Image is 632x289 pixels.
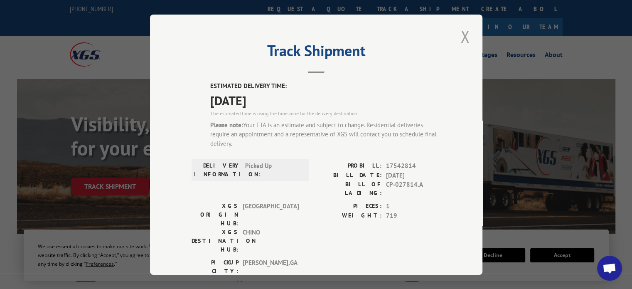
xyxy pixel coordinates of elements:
[192,258,239,276] label: PICKUP CITY:
[192,202,239,228] label: XGS ORIGIN HUB:
[243,258,299,276] span: [PERSON_NAME] , GA
[210,91,441,109] span: [DATE]
[386,170,441,180] span: [DATE]
[210,121,243,128] strong: Please note:
[386,211,441,220] span: 719
[192,228,239,254] label: XGS DESTINATION HUB:
[210,82,441,91] label: ESTIMATED DELIVERY TIME:
[386,202,441,211] span: 1
[316,180,382,198] label: BILL OF LADING:
[210,120,441,148] div: Your ETA is an estimate and subject to change. Residential deliveries require an appointment and ...
[243,228,299,254] span: CHINO
[597,256,622,281] a: Open chat
[458,25,472,48] button: Close modal
[386,180,441,198] span: CP-027814.A
[194,161,241,179] label: DELIVERY INFORMATION:
[245,161,301,179] span: Picked Up
[316,211,382,220] label: WEIGHT:
[386,161,441,171] span: 17542814
[210,109,441,117] div: The estimated time is using the time zone for the delivery destination.
[316,161,382,171] label: PROBILL:
[316,170,382,180] label: BILL DATE:
[316,202,382,211] label: PIECES:
[243,202,299,228] span: [GEOGRAPHIC_DATA]
[192,45,441,61] h2: Track Shipment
